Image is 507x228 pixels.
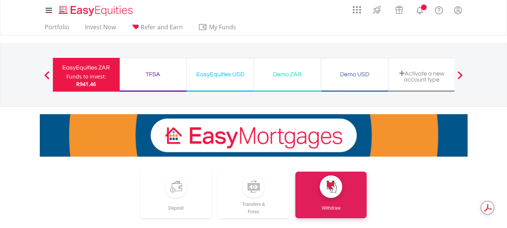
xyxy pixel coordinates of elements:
a: AppsGrid [348,2,366,14]
a: My Profile [448,2,468,18]
div: TFSA [124,69,182,80]
a: Portfolio [42,23,72,35]
div: EasyEquities ZAR [57,62,115,73]
div: Activate a new account type [393,70,451,83]
a: Home page [56,2,136,17]
img: thrive-v2.svg [371,4,383,16]
img: grid-menu-icon.svg [353,6,361,14]
a: Notifications [410,2,429,17]
div: Deposit [140,198,212,212]
div: Transfers & Forex [218,198,289,216]
a: FAQ's and Support [429,2,448,17]
span: My Funds [198,22,247,32]
a: Vouchers [388,2,410,16]
div: EasyEquities USD [191,69,249,80]
div: Demo USD [326,69,384,80]
div: Withdraw [295,198,367,212]
a: Deposit [140,172,212,218]
a: Transfers &Forex [218,172,289,218]
a: Withdraw [295,172,367,218]
span: R941.46 [76,80,96,88]
span: Refer and Earn [141,23,183,31]
img: vouchers-v2.svg [393,4,405,16]
a: Invest Now [82,23,119,35]
div: Funds to invest: [66,73,106,80]
a: Refer and Earn [128,23,186,35]
div: Demo ZAR [259,69,316,80]
img: EasyMortage Promotion Banner [40,114,468,157]
img: EasyEquities_Logo.png [57,5,136,17]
